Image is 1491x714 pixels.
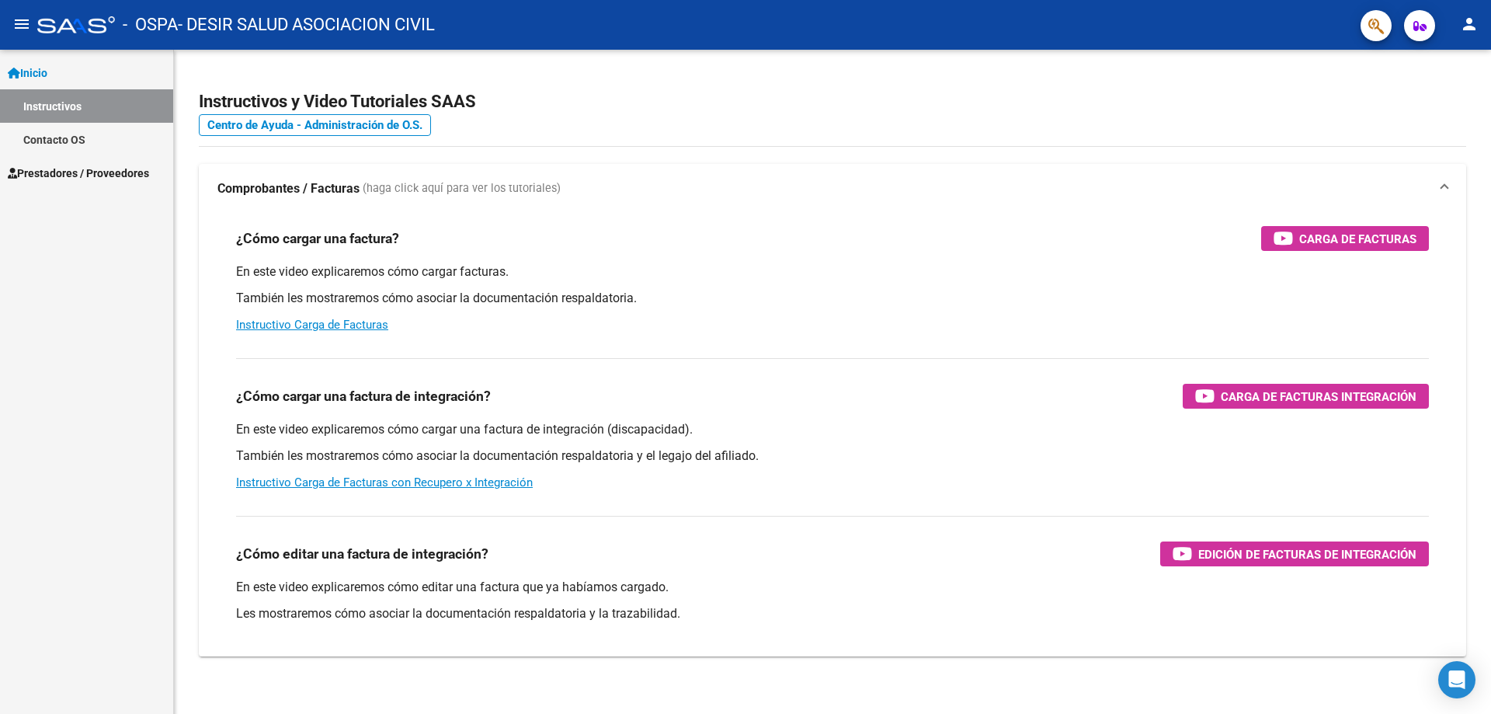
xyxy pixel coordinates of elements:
[236,605,1429,622] p: Les mostraremos cómo asociar la documentación respaldatoria y la trazabilidad.
[1221,387,1416,406] span: Carga de Facturas Integración
[12,15,31,33] mat-icon: menu
[217,180,360,197] strong: Comprobantes / Facturas
[1261,226,1429,251] button: Carga de Facturas
[1438,661,1475,698] div: Open Intercom Messenger
[236,421,1429,438] p: En este video explicaremos cómo cargar una factura de integración (discapacidad).
[236,385,491,407] h3: ¿Cómo cargar una factura de integración?
[199,87,1466,117] h2: Instructivos y Video Tutoriales SAAS
[236,290,1429,307] p: También les mostraremos cómo asociar la documentación respaldatoria.
[236,448,1429,465] p: También les mostraremos cómo asociar la documentación respaldatoria y el legajo del afiliado.
[8,165,149,182] span: Prestadores / Proveedores
[236,228,399,249] h3: ¿Cómo cargar una factura?
[236,579,1429,596] p: En este video explicaremos cómo editar una factura que ya habíamos cargado.
[199,214,1466,657] div: Comprobantes / Facturas (haga click aquí para ver los tutoriales)
[1160,542,1429,566] button: Edición de Facturas de integración
[1299,229,1416,249] span: Carga de Facturas
[1183,384,1429,409] button: Carga de Facturas Integración
[236,263,1429,280] p: En este video explicaremos cómo cargar facturas.
[236,543,488,565] h3: ¿Cómo editar una factura de integración?
[199,164,1466,214] mat-expansion-panel-header: Comprobantes / Facturas (haga click aquí para ver los tutoriales)
[1198,545,1416,564] span: Edición de Facturas de integración
[178,8,435,42] span: - DESIR SALUD ASOCIACION CIVIL
[236,318,388,332] a: Instructivo Carga de Facturas
[236,475,533,489] a: Instructivo Carga de Facturas con Recupero x Integración
[8,64,47,82] span: Inicio
[1460,15,1479,33] mat-icon: person
[363,180,561,197] span: (haga click aquí para ver los tutoriales)
[123,8,178,42] span: - OSPA
[199,114,431,136] a: Centro de Ayuda - Administración de O.S.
